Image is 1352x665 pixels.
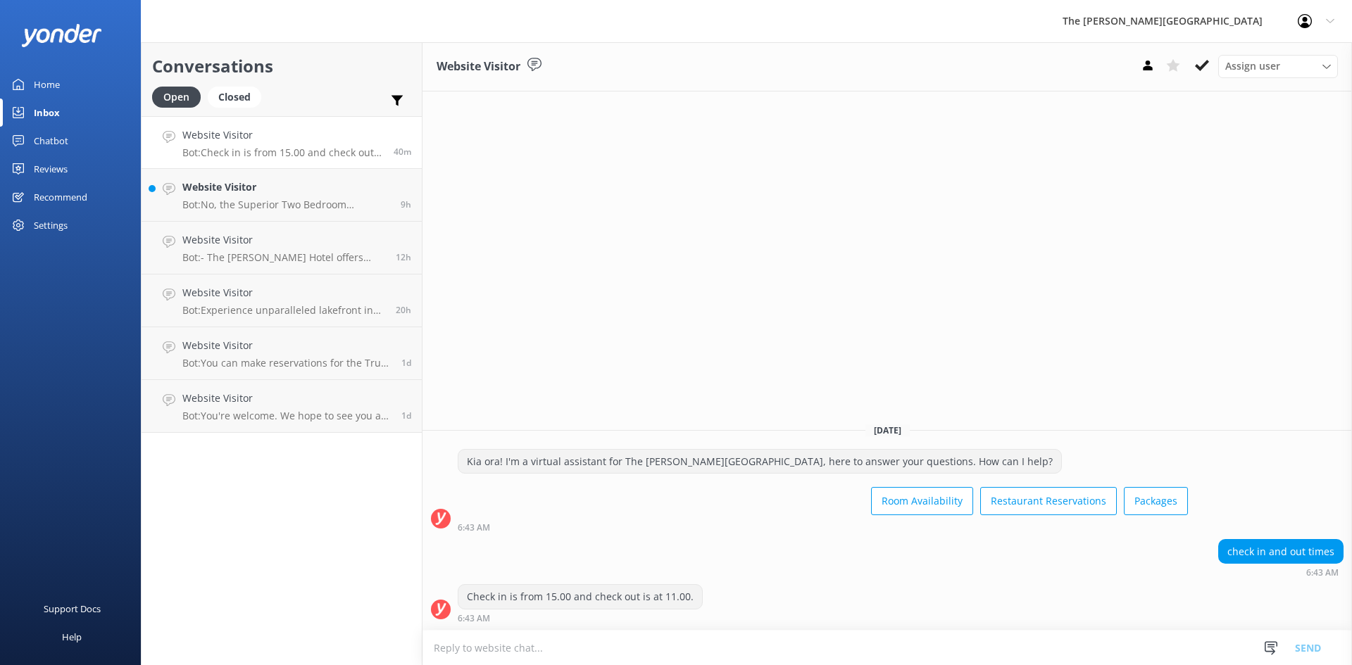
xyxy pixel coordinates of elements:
[34,183,87,211] div: Recommend
[142,274,422,327] a: Website VisitorBot:Experience unparalleled lakefront in our [GEOGRAPHIC_DATA], where privacy meet...
[396,251,411,263] span: Aug 27 2025 07:11pm (UTC +12:00) Pacific/Auckland
[208,87,261,108] div: Closed
[458,614,490,623] strong: 6:43 AM
[182,410,391,422] p: Bot: You're welcome. We hope to see you at The [PERSON_NAME][GEOGRAPHIC_DATA] soon!
[1306,569,1339,577] strong: 6:43 AM
[182,357,391,369] p: Bot: You can make reservations for the True South Dining Room online at [URL][DOMAIN_NAME]. For l...
[34,99,60,127] div: Inbox
[142,116,422,169] a: Website VisitorBot:Check in is from 15.00 and check out is at 11.00.40m
[182,391,391,406] h4: Website Visitor
[437,58,520,76] h3: Website Visitor
[396,304,411,316] span: Aug 27 2025 11:17am (UTC +12:00) Pacific/Auckland
[1124,487,1188,515] button: Packages
[34,155,68,183] div: Reviews
[142,169,422,222] a: Website VisitorBot:No, the Superior Two Bedroom Apartment does not have a lake view. It offers an...
[182,285,385,300] h4: Website Visitor
[401,410,411,422] span: Aug 26 2025 02:12pm (UTC +12:00) Pacific/Auckland
[182,232,385,248] h4: Website Visitor
[44,595,101,623] div: Support Docs
[152,89,208,104] a: Open
[182,304,385,317] p: Bot: Experience unparalleled lakefront in our [GEOGRAPHIC_DATA], where privacy meets 5-star servi...
[182,338,391,353] h4: Website Visitor
[458,522,1188,532] div: Aug 28 2025 06:43am (UTC +12:00) Pacific/Auckland
[980,487,1117,515] button: Restaurant Reservations
[871,487,973,515] button: Room Availability
[142,222,422,274] a: Website VisitorBot:- The [PERSON_NAME] Hotel offers amenities such as an award-winning restaurant...
[1225,58,1280,74] span: Assign user
[208,89,268,104] a: Closed
[34,211,68,239] div: Settings
[458,450,1061,474] div: Kia ora! I'm a virtual assistant for The [PERSON_NAME][GEOGRAPHIC_DATA], here to answer your ques...
[34,127,68,155] div: Chatbot
[1218,55,1338,77] div: Assign User
[182,146,383,159] p: Bot: Check in is from 15.00 and check out is at 11.00.
[182,198,390,211] p: Bot: No, the Superior Two Bedroom Apartment does not have a lake view. It offers an alpine view i...
[34,70,60,99] div: Home
[142,327,422,380] a: Website VisitorBot:You can make reservations for the True South Dining Room online at [URL][DOMAI...
[458,613,703,623] div: Aug 28 2025 06:43am (UTC +12:00) Pacific/Auckland
[458,524,490,532] strong: 6:43 AM
[182,179,390,195] h4: Website Visitor
[182,127,383,143] h4: Website Visitor
[152,87,201,108] div: Open
[142,380,422,433] a: Website VisitorBot:You're welcome. We hope to see you at The [PERSON_NAME][GEOGRAPHIC_DATA] soon!1d
[152,53,411,80] h2: Conversations
[1219,540,1343,564] div: check in and out times
[401,357,411,369] span: Aug 26 2025 07:38pm (UTC +12:00) Pacific/Auckland
[865,424,910,436] span: [DATE]
[21,24,102,47] img: yonder-white-logo.png
[401,198,411,210] span: Aug 27 2025 09:50pm (UTC +12:00) Pacific/Auckland
[458,585,702,609] div: Check in is from 15.00 and check out is at 11.00.
[62,623,82,651] div: Help
[394,146,411,158] span: Aug 28 2025 06:43am (UTC +12:00) Pacific/Auckland
[182,251,385,264] p: Bot: - The [PERSON_NAME] Hotel offers amenities such as an award-winning restaurant, wine lounge,...
[1218,567,1344,577] div: Aug 28 2025 06:43am (UTC +12:00) Pacific/Auckland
